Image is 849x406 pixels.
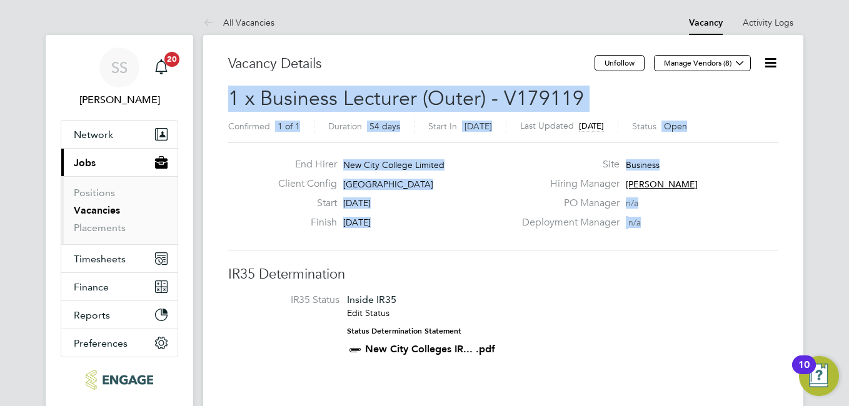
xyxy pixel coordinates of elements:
[689,17,723,28] a: Vacancy
[343,179,433,190] span: [GEOGRAPHIC_DATA]
[799,356,839,396] button: Open Resource Center, 10 new notifications
[74,204,120,216] a: Vacancies
[74,337,128,349] span: Preferences
[343,197,371,209] span: [DATE]
[328,121,362,132] label: Duration
[428,121,457,132] label: Start In
[74,281,109,293] span: Finance
[268,158,337,171] label: End Hirer
[664,121,687,132] span: Open
[626,159,660,171] span: Business
[798,365,810,381] div: 10
[268,197,337,210] label: Start
[74,187,115,199] a: Positions
[86,370,153,390] img: ncclondon-logo-retina.png
[74,157,96,169] span: Jobs
[61,273,178,300] button: Finance
[343,217,371,228] span: [DATE]
[268,216,337,229] label: Finish
[228,55,595,73] h3: Vacancy Details
[164,52,179,67] span: 20
[626,197,638,209] span: n/a
[347,307,389,319] a: Edit Status
[228,121,270,132] label: Confirmed
[515,158,620,171] label: Site
[515,216,620,229] label: Deployment Manager
[61,121,178,148] button: Network
[74,253,126,265] span: Timesheets
[111,59,128,76] span: SS
[515,177,620,191] label: Hiring Manager
[61,329,178,357] button: Preferences
[520,120,574,131] label: Last Updated
[347,294,396,305] span: Inside IR35
[74,129,113,141] span: Network
[61,149,178,176] button: Jobs
[365,343,495,355] a: New City Colleges IR... .pdf
[228,265,778,284] h3: IR35 Determination
[61,301,178,329] button: Reports
[515,197,620,210] label: PO Manager
[278,121,300,132] span: 1 of 1
[149,47,174,87] a: 20
[241,294,339,307] label: IR35 Status
[632,121,656,132] label: Status
[61,176,178,244] div: Jobs
[626,179,698,190] span: [PERSON_NAME]
[369,121,400,132] span: 54 days
[579,121,604,131] span: [DATE]
[343,159,445,171] span: New City College Limited
[595,55,645,71] button: Unfollow
[228,86,584,111] span: 1 x Business Lecturer (Outer) - V179119
[61,370,178,390] a: Go to home page
[203,17,274,28] a: All Vacancies
[347,327,461,335] strong: Status Determination Statement
[61,92,178,107] span: Shabnam Shaheen
[743,17,793,28] a: Activity Logs
[628,217,641,228] span: n/a
[74,309,110,321] span: Reports
[61,245,178,272] button: Timesheets
[465,121,492,132] span: [DATE]
[654,55,751,71] button: Manage Vendors (8)
[268,177,337,191] label: Client Config
[74,222,126,234] a: Placements
[61,47,178,107] a: SS[PERSON_NAME]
